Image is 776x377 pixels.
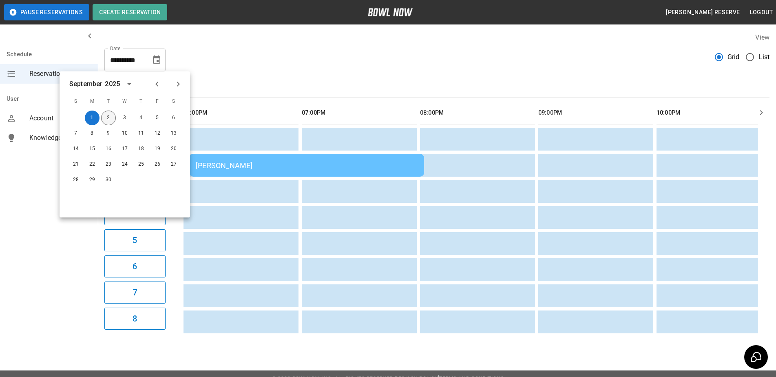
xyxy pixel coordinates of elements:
[29,113,91,123] span: Account
[104,229,166,251] button: 5
[134,93,148,110] span: T
[101,126,116,141] button: Sep 9, 2025
[104,255,166,277] button: 6
[69,79,102,89] div: September
[134,142,148,156] button: Sep 18, 2025
[166,111,181,125] button: Sep 6, 2025
[727,52,740,62] span: Grid
[104,78,769,98] div: inventory tabs
[150,111,165,125] button: Sep 5, 2025
[755,33,769,41] label: View
[69,142,83,156] button: Sep 14, 2025
[166,142,181,156] button: Sep 20, 2025
[101,111,116,125] button: Sep 2, 2025
[93,4,167,20] button: Create Reservation
[117,157,132,172] button: Sep 24, 2025
[4,4,89,20] button: Pause Reservations
[133,312,137,325] h6: 8
[85,93,99,110] span: M
[133,260,137,273] h6: 6
[117,126,132,141] button: Sep 10, 2025
[166,93,181,110] span: S
[166,157,181,172] button: Sep 27, 2025
[117,111,132,125] button: Sep 3, 2025
[663,5,743,20] button: [PERSON_NAME] reserve
[148,52,165,68] button: Choose date, selected date is Sep 1, 2025
[101,93,116,110] span: T
[150,126,165,141] button: Sep 12, 2025
[134,157,148,172] button: Sep 25, 2025
[134,111,148,125] button: Sep 4, 2025
[122,77,136,91] button: calendar view is open, switch to year view
[85,111,99,125] button: Sep 1, 2025
[368,8,413,16] img: logo
[104,308,166,330] button: 8
[196,161,418,170] div: [PERSON_NAME]
[150,142,165,156] button: Sep 19, 2025
[117,142,132,156] button: Sep 17, 2025
[150,77,164,91] button: Previous month
[171,77,185,91] button: Next month
[105,79,120,89] div: 2025
[150,157,165,172] button: Sep 26, 2025
[29,69,91,79] span: Reservations
[117,93,132,110] span: W
[69,93,83,110] span: S
[69,157,83,172] button: Sep 21, 2025
[104,282,166,304] button: 7
[69,173,83,187] button: Sep 28, 2025
[133,286,137,299] h6: 7
[85,157,99,172] button: Sep 22, 2025
[69,126,83,141] button: Sep 7, 2025
[85,142,99,156] button: Sep 15, 2025
[85,126,99,141] button: Sep 8, 2025
[150,93,165,110] span: F
[101,142,116,156] button: Sep 16, 2025
[758,52,769,62] span: List
[85,173,99,187] button: Sep 29, 2025
[166,126,181,141] button: Sep 13, 2025
[134,126,148,141] button: Sep 11, 2025
[133,234,137,247] h6: 5
[101,157,116,172] button: Sep 23, 2025
[101,173,116,187] button: Sep 30, 2025
[747,5,776,20] button: Logout
[29,133,91,143] span: Knowledge Base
